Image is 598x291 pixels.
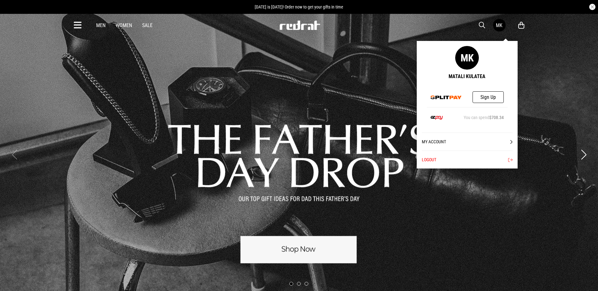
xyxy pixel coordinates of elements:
div: MK [496,22,502,28]
div: Matali Kulatea [449,73,485,79]
div: MK [455,46,479,70]
a: Sign Up [473,91,504,103]
button: Next slide [579,148,588,162]
a: Men [96,22,106,28]
img: Redrat logo [279,20,321,30]
img: Ezpay [431,116,443,120]
a: Women [116,22,132,28]
div: You can spend [464,115,504,120]
button: Logout [422,151,513,168]
img: Splitpay [431,95,462,99]
span: $708.34 [489,115,504,120]
span: [DATE] is [DATE]! Order now to get your gifts in time [255,4,343,9]
a: My Account [422,133,513,151]
a: Sale [142,22,153,28]
button: Previous slide [10,148,19,162]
